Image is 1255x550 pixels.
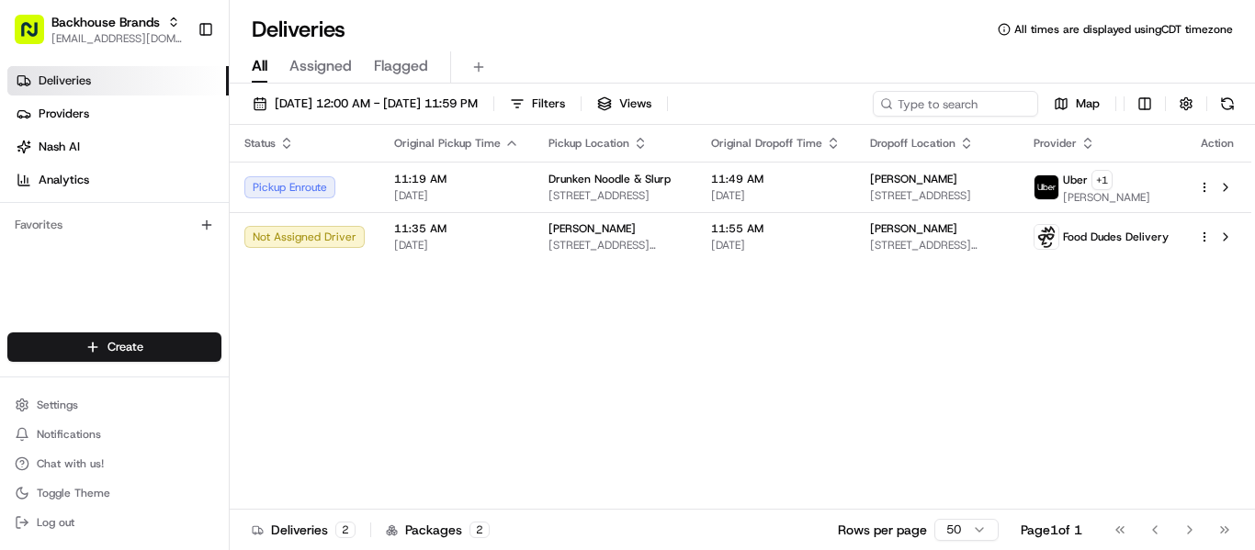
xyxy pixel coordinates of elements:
[1035,225,1058,249] img: food_dudes.png
[51,13,160,31] button: Backhouse Brands
[870,238,1004,253] span: [STREET_ADDRESS][PERSON_NAME]
[548,221,636,236] span: [PERSON_NAME]
[285,235,334,257] button: See all
[37,398,78,412] span: Settings
[7,132,229,162] a: Nash AI
[37,427,101,442] span: Notifications
[7,165,229,195] a: Analytics
[275,95,478,112] span: [DATE] 12:00 AM - [DATE] 11:59 PM
[7,421,221,447] button: Notifications
[37,335,51,350] img: 1736555255976-a54dd68f-1ca7-489b-9aae-adbdc363a1c4
[18,239,118,253] div: Past conversations
[548,238,682,253] span: [STREET_ADDRESS][PERSON_NAME]
[386,521,490,539] div: Packages
[131,285,138,299] span: •
[130,413,222,428] a: Powered byPylon
[1014,22,1233,37] span: All times are displayed using CDT timezone
[244,91,486,117] button: [DATE] 12:00 AM - [DATE] 11:59 PM
[619,95,651,112] span: Views
[18,175,51,208] img: 1736555255976-a54dd68f-1ca7-489b-9aae-adbdc363a1c4
[312,181,334,203] button: Start new chat
[7,451,221,477] button: Chat with us!
[711,238,841,253] span: [DATE]
[1035,175,1058,199] img: uber-new-logo.jpeg
[37,515,74,530] span: Log out
[1076,95,1100,112] span: Map
[870,172,957,186] span: [PERSON_NAME]
[548,136,629,151] span: Pickup Location
[7,7,190,51] button: Backhouse Brands[EMAIL_ADDRESS][DOMAIN_NAME]
[141,285,179,299] span: [DATE]
[711,136,822,151] span: Original Dropoff Time
[394,221,519,236] span: 11:35 AM
[532,95,565,112] span: Filters
[148,403,302,436] a: 💻API Documentation
[1046,91,1108,117] button: Map
[548,172,671,186] span: Drunken Noodle & Slurp
[7,210,221,240] div: Favorites
[1091,170,1113,190] button: +1
[1021,521,1082,539] div: Page 1 of 1
[589,91,660,117] button: Views
[252,55,267,77] span: All
[1215,91,1240,117] button: Refresh
[394,238,519,253] span: [DATE]
[18,317,48,346] img: Asif Zaman Khan
[39,172,89,188] span: Analytics
[469,522,490,538] div: 2
[394,188,519,203] span: [DATE]
[252,15,345,44] h1: Deliveries
[83,175,301,194] div: Start new chat
[39,139,80,155] span: Nash AI
[39,73,91,89] span: Deliveries
[838,521,927,539] p: Rows per page
[1198,136,1237,151] div: Action
[7,480,221,506] button: Toggle Theme
[335,522,356,538] div: 2
[7,99,229,129] a: Providers
[7,332,221,362] button: Create
[1034,136,1077,151] span: Provider
[7,392,221,418] button: Settings
[711,172,841,186] span: 11:49 AM
[548,188,682,203] span: [STREET_ADDRESS]
[711,188,841,203] span: [DATE]
[289,55,352,77] span: Assigned
[37,456,104,471] span: Chat with us!
[183,414,222,428] span: Pylon
[11,403,148,436] a: 📗Knowledge Base
[870,188,1004,203] span: [STREET_ADDRESS]
[48,118,303,138] input: Clear
[39,175,72,208] img: 9188753566659_6852d8bf1fb38e338040_72.png
[7,66,229,95] a: Deliveries
[1063,230,1169,244] span: Food Dudes Delivery
[244,136,276,151] span: Status
[252,521,356,539] div: Deliveries
[374,55,428,77] span: Flagged
[394,136,501,151] span: Original Pickup Time
[870,221,957,236] span: [PERSON_NAME]
[394,172,519,186] span: 11:19 AM
[18,73,334,103] p: Welcome 👋
[18,267,48,297] img: FDD Support
[18,18,55,55] img: Nash
[107,339,143,355] span: Create
[39,106,89,122] span: Providers
[870,136,955,151] span: Dropoff Location
[873,91,1038,117] input: Type to search
[57,285,128,299] span: FDD Support
[83,194,253,208] div: We're available if you need us!
[7,510,221,535] button: Log out
[163,334,200,349] span: [DATE]
[51,31,183,46] button: [EMAIL_ADDRESS][DOMAIN_NAME]
[1063,173,1088,187] span: Uber
[711,221,841,236] span: 11:55 AM
[57,334,149,349] span: [PERSON_NAME]
[502,91,573,117] button: Filters
[1063,190,1150,205] span: [PERSON_NAME]
[37,486,110,500] span: Toggle Theme
[153,334,159,349] span: •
